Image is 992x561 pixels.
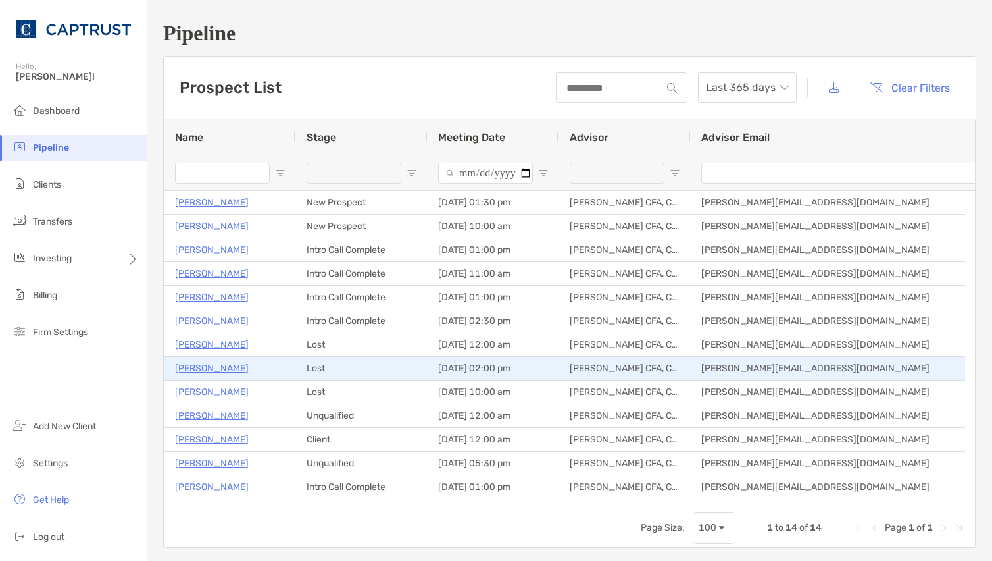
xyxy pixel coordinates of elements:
[175,242,249,258] p: [PERSON_NAME]
[885,522,906,533] span: Page
[296,309,428,333] div: Intro Call Complete
[12,286,28,302] img: billing icon
[12,417,28,433] img: add_new_client icon
[175,131,203,144] span: Name
[438,131,505,144] span: Meeting Date
[180,78,282,97] h3: Prospect List
[667,83,677,93] img: input icon
[16,5,131,53] img: CAPTRUST Logo
[296,333,428,356] div: Lost
[33,290,57,301] span: Billing
[163,21,976,45] h1: Pipeline
[275,168,285,178] button: Open Filter Menu
[559,404,691,427] div: [PERSON_NAME] CFA, CAIA, CFP®
[175,479,249,495] a: [PERSON_NAME]
[428,333,559,356] div: [DATE] 12:00 am
[775,522,783,533] span: to
[810,522,822,533] span: 14
[33,179,61,190] span: Clients
[869,523,880,533] div: Previous Page
[428,309,559,333] div: [DATE] 02:30 pm
[175,408,249,424] a: [PERSON_NAME]
[12,454,28,470] img: settings icon
[954,523,964,533] div: Last Page
[12,528,28,544] img: logout icon
[296,262,428,285] div: Intro Call Complete
[307,131,336,144] span: Stage
[33,327,88,338] span: Firm Settings
[175,289,249,306] a: [PERSON_NAME]
[175,360,249,377] a: [PERSON_NAME]
[33,253,72,264] span: Investing
[559,333,691,356] div: [PERSON_NAME] CFA, CAIA, CFP®
[428,428,559,451] div: [DATE] 12:00 am
[175,265,249,282] a: [PERSON_NAME]
[175,431,249,448] a: [PERSON_NAME]
[428,404,559,427] div: [DATE] 12:00 am
[699,522,716,533] div: 100
[559,475,691,498] div: [PERSON_NAME] CFA, CAIA, CFP®
[296,428,428,451] div: Client
[559,238,691,261] div: [PERSON_NAME] CFA, CAIA, CFP®
[428,238,559,261] div: [DATE] 01:00 pm
[559,309,691,333] div: [PERSON_NAME] CFA, CAIA, CFP®
[12,250,28,265] img: investing icon
[767,522,773,533] span: 1
[559,191,691,214] div: [PERSON_NAME] CFA, CAIA, CFP®
[175,313,249,329] a: [PERSON_NAME]
[701,131,770,144] span: Advisor Email
[175,218,249,234] a: [PERSON_NAME]
[296,475,428,498] div: Intro Call Complete
[12,139,28,155] img: pipeline icon
[428,262,559,285] div: [DATE] 11:00 am
[706,73,789,102] span: Last 365 days
[670,168,680,178] button: Open Filter Menu
[33,531,64,543] span: Log out
[175,384,249,400] a: [PERSON_NAME]
[570,131,608,144] span: Advisor
[428,475,559,498] div: [DATE] 01:00 pm
[175,455,249,471] a: [PERSON_NAME]
[693,512,735,544] div: Page Size
[175,336,249,353] a: [PERSON_NAME]
[33,216,72,227] span: Transfers
[438,163,533,184] input: Meeting Date Filter Input
[559,262,691,285] div: [PERSON_NAME] CFA, CAIA, CFP®
[12,213,28,228] img: transfers icon
[12,323,28,339] img: firm-settings icon
[428,357,559,380] div: [DATE] 02:00 pm
[16,71,139,82] span: [PERSON_NAME]!
[33,142,69,153] span: Pipeline
[33,494,69,506] span: Get Help
[927,522,933,533] span: 1
[428,286,559,309] div: [DATE] 01:00 pm
[538,168,549,178] button: Open Filter Menu
[428,381,559,404] div: [DATE] 10:00 am
[296,286,428,309] div: Intro Call Complete
[559,428,691,451] div: [PERSON_NAME] CFA, CAIA, CFP®
[428,215,559,238] div: [DATE] 10:00 am
[296,452,428,475] div: Unqualified
[799,522,808,533] span: of
[33,421,96,432] span: Add New Client
[938,523,949,533] div: Next Page
[296,381,428,404] div: Lost
[296,404,428,427] div: Unqualified
[12,176,28,192] img: clients icon
[12,102,28,118] img: dashboard icon
[559,381,691,404] div: [PERSON_NAME] CFA, CAIA, CFP®
[428,452,559,475] div: [DATE] 05:30 pm
[296,238,428,261] div: Intro Call Complete
[559,215,691,238] div: [PERSON_NAME] CFA, CAIA, CFP®
[175,194,249,211] a: [PERSON_NAME]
